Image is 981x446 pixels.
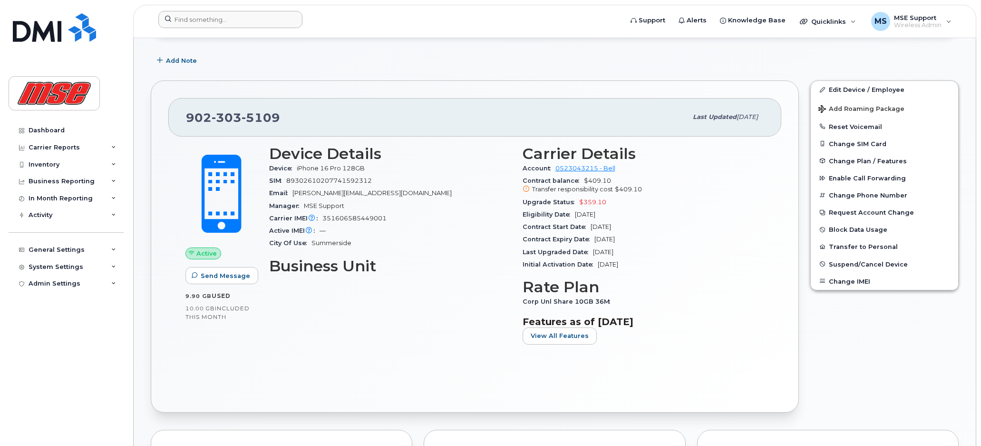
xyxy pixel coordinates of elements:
span: 351606585449001 [322,215,387,222]
h3: Device Details [269,145,511,162]
span: included this month [185,305,250,320]
button: Suspend/Cancel Device [811,256,958,273]
span: Send Message [201,271,250,280]
span: Eligibility Date [523,211,575,218]
span: [DATE] [737,113,758,120]
button: Change SIM Card [811,135,958,152]
span: 89302610207741592312 [286,177,372,184]
button: Change Plan / Features [811,152,958,169]
h3: Carrier Details [523,145,765,162]
span: 303 [212,110,242,125]
span: Wireless Admin [894,21,942,29]
span: MS [874,16,887,27]
button: Transfer to Personal [811,238,958,255]
button: Change Phone Number [811,187,958,204]
span: Summerside [311,239,351,247]
span: Enable Call Forwarding [829,175,906,182]
a: Knowledge Base [713,11,792,30]
span: 902 [186,110,280,125]
span: MSE Support [894,14,942,21]
a: 0523043215 - Bell [555,165,615,172]
span: [DATE] [594,236,615,243]
span: [PERSON_NAME][EMAIL_ADDRESS][DOMAIN_NAME] [292,189,452,197]
button: Add Roaming Package [811,99,958,118]
span: Suspend/Cancel Device [829,260,908,268]
span: [DATE] [593,248,613,256]
span: — [320,227,326,234]
span: Carrier IMEI [269,215,322,222]
span: Contract Start Date [523,223,591,230]
span: Manager [269,202,304,209]
h3: Rate Plan [523,278,765,296]
span: 10.00 GB [185,305,215,312]
span: 9.90 GB [185,293,212,299]
h3: Business Unit [269,258,511,275]
button: Change IMEI [811,273,958,290]
button: Add Note [151,52,205,69]
button: Request Account Change [811,204,958,221]
span: Support [639,16,665,25]
span: Account [523,165,555,172]
span: $409.10 [523,177,765,194]
span: Contract balance [523,177,584,184]
a: Support [624,11,672,30]
span: MSE Support [304,202,344,209]
span: Device [269,165,297,172]
span: [DATE] [598,261,618,268]
button: Reset Voicemail [811,118,958,135]
input: Find something... [158,11,302,28]
span: Quicklinks [811,18,846,25]
span: Change Plan / Features [829,157,907,164]
span: Last updated [693,113,737,120]
button: Send Message [185,267,258,284]
span: City Of Use [269,239,311,247]
span: [DATE] [591,223,611,230]
span: used [212,292,231,299]
span: Knowledge Base [728,16,786,25]
div: MSE Support [864,12,958,31]
span: View All Features [531,331,589,340]
span: Transfer responsibility cost [532,186,613,193]
button: Enable Call Forwarding [811,169,958,187]
h3: Features as of [DATE] [523,316,765,327]
span: Email [269,189,292,197]
a: Edit Device / Employee [811,81,958,98]
button: Block Data Usage [811,221,958,238]
span: Corp Unl Share 10GB 36M [523,298,615,305]
span: SIM [269,177,286,184]
span: 5109 [242,110,280,125]
span: $359.10 [579,198,606,206]
span: Add Note [166,56,197,65]
span: Active IMEI [269,227,320,234]
span: Upgrade Status [523,198,579,206]
span: Contract Expiry Date [523,236,594,243]
span: Last Upgraded Date [523,248,593,256]
span: Alerts [687,16,707,25]
a: Alerts [672,11,713,30]
div: Quicklinks [793,12,863,31]
span: iPhone 16 Pro 128GB [297,165,365,172]
button: View All Features [523,327,597,345]
span: Initial Activation Date [523,261,598,268]
span: Add Roaming Package [818,105,904,114]
span: $409.10 [615,186,642,193]
span: [DATE] [575,211,595,218]
span: Active [196,249,217,258]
